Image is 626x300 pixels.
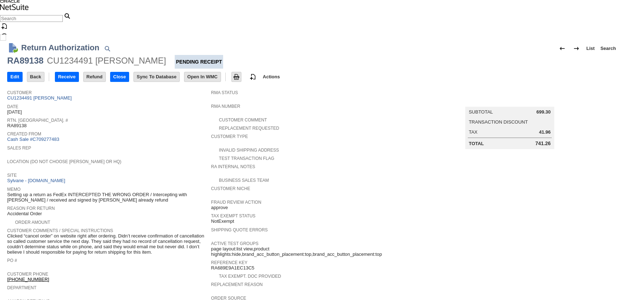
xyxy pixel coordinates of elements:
a: Tax Exempt. Doc Provided [219,274,281,279]
a: [PHONE_NUMBER] [7,277,49,282]
span: 741.26 [535,140,551,147]
a: Order Amount [15,220,50,225]
a: Created From [7,131,41,137]
a: Customer Niche [211,186,250,191]
a: Total [469,141,484,146]
a: Memo [7,187,20,192]
input: Open In WMC [184,72,221,82]
a: Tax Exempt Status [211,213,255,218]
img: Previous [558,44,566,53]
input: Edit [8,72,22,82]
a: Department [7,285,37,290]
a: Rtn. [GEOGRAPHIC_DATA]. # [7,118,68,123]
a: Reason For Return [7,206,55,211]
a: Shipping Quote Errors [211,227,268,232]
a: Customer Comment [219,117,267,123]
a: RMA Number [211,104,240,109]
div: CU1234491 [PERSON_NAME] [47,55,166,66]
input: Close [110,72,129,82]
img: Quick Find [103,44,112,53]
a: Active Test Groups [211,241,258,246]
input: Back [27,72,44,82]
span: RA689E9A1EC13C5 [211,265,254,271]
a: Replacement Requested [219,126,279,131]
a: Transaction Discount [469,119,528,125]
a: PO # [7,258,17,263]
input: Refund [84,72,105,82]
span: [DATE] [7,109,22,115]
span: Clicked “cancel order” on website right after ordering. Didn’t receive confirmation of cancellati... [7,233,207,255]
input: Print [232,72,241,82]
a: Customer [7,90,32,95]
span: NotExempt [211,218,234,224]
caption: Summary [465,95,554,107]
div: RA89138 [7,55,43,66]
a: Customer Phone [7,272,48,277]
input: Sync To Database [134,72,179,82]
a: RMA Status [211,90,238,95]
a: Sylvane - [DOMAIN_NAME] [7,178,67,183]
a: Date [7,104,18,109]
a: Search [598,43,619,54]
h1: Return Authorization [21,42,99,54]
span: page layout:list view,product highlights:hide,brand_acc_button_placement:top,brand_acc_button_pla... [211,246,411,257]
input: Receive [55,72,79,82]
span: Setting up a return as FedEx INTERCEPTED THE WRONG ORDER / Intercepting with [PERSON_NAME] / rece... [7,192,207,203]
a: List [584,43,598,54]
a: Business Sales Team [219,178,269,183]
a: Location (Do Not Choose [PERSON_NAME] or HQ) [7,159,121,164]
a: Fraud Review Action [211,200,261,205]
span: Accidental Order [7,211,42,217]
span: 41.96 [539,129,551,135]
a: Replacement reason [211,282,263,287]
img: Next [572,44,581,53]
a: Sales Rep [7,146,31,151]
span: 699.30 [536,109,551,115]
a: Tax [469,129,477,135]
a: Test Transaction Flag [219,156,274,161]
a: Cash Sale #C709277483 [7,137,59,142]
a: Invalid Shipping Address [219,148,279,153]
a: Reference Key [211,260,247,265]
a: Customer Type [211,134,248,139]
div: Pending Receipt [175,55,223,69]
a: RA Internal Notes [211,164,255,169]
a: CU1234491 [PERSON_NAME] [7,95,74,101]
a: Subtotal [469,109,493,115]
svg: Search [63,11,71,20]
a: Customer Comments / Special Instructions [7,228,113,233]
span: RA89138 [7,123,27,129]
img: add-record.svg [249,73,257,81]
a: Actions [260,74,283,79]
a: Site [7,173,17,178]
span: approve [211,205,228,211]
